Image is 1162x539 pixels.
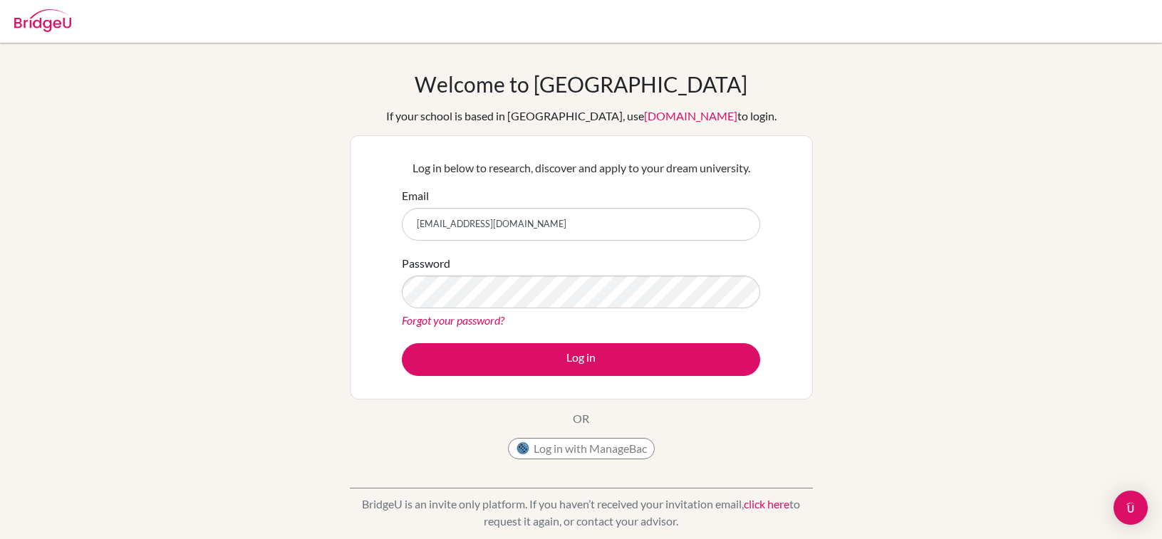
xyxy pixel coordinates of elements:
div: Open Intercom Messenger [1114,491,1148,525]
label: Email [402,187,429,204]
p: BridgeU is an invite only platform. If you haven’t received your invitation email, to request it ... [350,496,813,530]
button: Log in with ManageBac [508,438,655,459]
a: click here [744,497,789,511]
a: [DOMAIN_NAME] [644,109,737,122]
h1: Welcome to [GEOGRAPHIC_DATA] [415,71,747,97]
p: OR [573,410,589,427]
p: Log in below to research, discover and apply to your dream university. [402,159,760,177]
img: Bridge-U [14,9,71,32]
button: Log in [402,343,760,376]
a: Forgot your password? [402,313,504,327]
label: Password [402,255,450,272]
div: If your school is based in [GEOGRAPHIC_DATA], use to login. [386,108,777,125]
